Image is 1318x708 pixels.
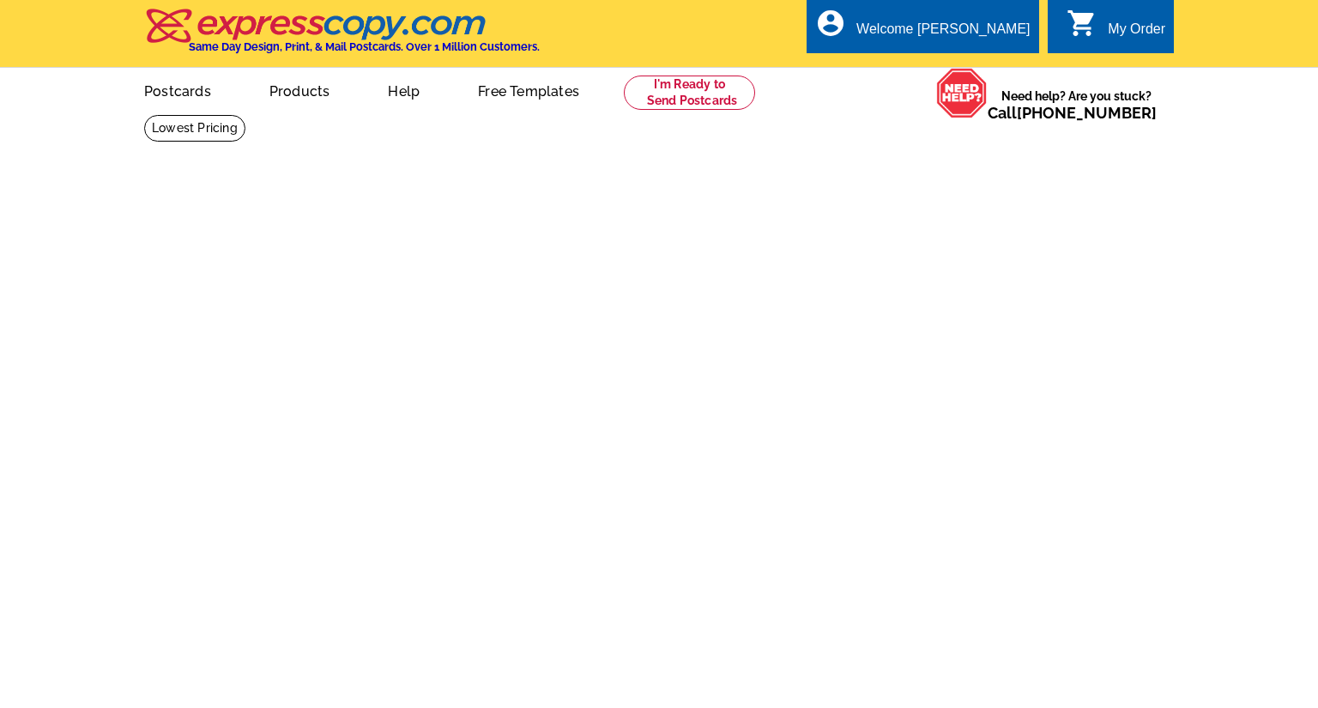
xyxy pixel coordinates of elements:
a: shopping_cart My Order [1067,19,1165,40]
a: [PHONE_NUMBER] [1017,104,1157,122]
a: Help [360,70,447,110]
div: Welcome [PERSON_NAME] [856,21,1030,45]
i: shopping_cart [1067,8,1097,39]
h4: Same Day Design, Print, & Mail Postcards. Over 1 Million Customers. [189,40,540,53]
a: Free Templates [450,70,607,110]
span: Need help? Are you stuck? [988,88,1165,122]
a: Same Day Design, Print, & Mail Postcards. Over 1 Million Customers. [144,21,540,53]
i: account_circle [815,8,846,39]
img: help [936,68,988,118]
span: Call [988,104,1157,122]
div: My Order [1108,21,1165,45]
a: Products [242,70,358,110]
a: Postcards [117,70,239,110]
